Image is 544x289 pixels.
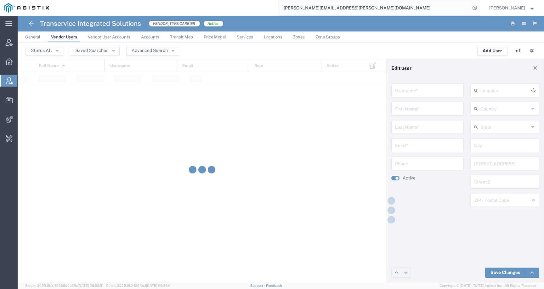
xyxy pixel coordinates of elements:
a: Edit previous row [392,268,401,277]
span: Zones [293,35,305,39]
span: Transit Map [170,35,193,39]
a: Edit next row [401,268,411,277]
button: Add User [477,46,507,56]
span: Locations [264,35,282,39]
span: Kate Petrenko [489,4,525,11]
span: Accounts [141,35,159,39]
span: Active [203,20,224,27]
a: Support [250,284,266,287]
span: All [46,48,52,53]
button: [PERSON_NAME] [489,4,535,12]
label: Active [403,175,416,181]
span: VENDOR_TYPE.CARRIER [149,20,200,27]
h4: Transervice Integrated Solutions [40,16,141,31]
button: Advanced Search [126,46,179,56]
button: Status:All [25,46,63,56]
img: logo [4,3,49,13]
h4: Edit user [391,65,411,71]
span: Zone Groups [315,35,340,39]
span: Server: 2025.19.0-49328d0a35e [25,284,103,287]
span: Price Model [204,35,226,39]
span: General [25,35,40,39]
span: Copyright © [DATE]-[DATE] Agistix Inc., All Rights Reserved [439,283,536,288]
span: Vendor User Accounts [88,35,130,39]
a: Save Changes [485,268,525,278]
span: Client: 2025.19.0-129fbcf [106,284,172,287]
span: [DATE] 09:39:01 [146,284,172,287]
button: Saved Searches [70,46,120,56]
input: Search for shipment number, reference number [279,0,470,15]
span: [DATE] 09:50:51 [78,284,103,287]
span: Vendor Users [51,35,77,39]
span: Services [237,35,253,39]
div: - of - [514,48,525,54]
a: Feedback [266,284,282,287]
